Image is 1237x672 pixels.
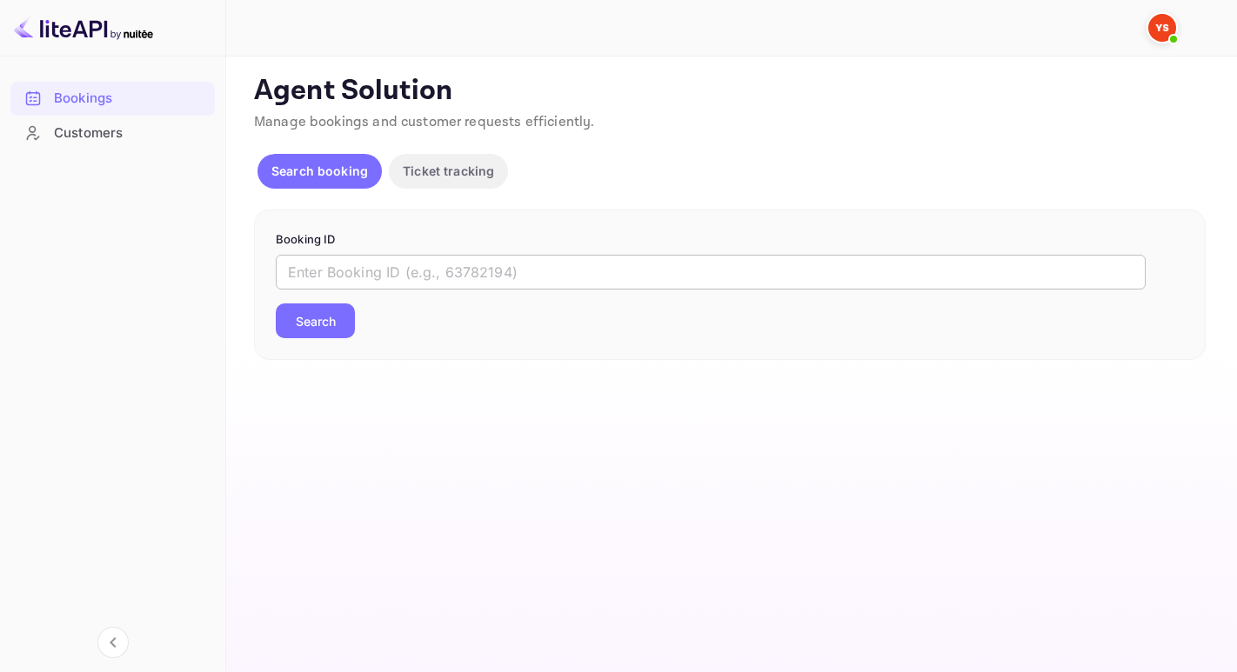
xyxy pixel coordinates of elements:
button: Search [276,303,355,338]
div: Bookings [54,89,206,109]
div: Customers [54,123,206,143]
div: Customers [10,116,215,150]
p: Search booking [271,162,368,180]
a: Customers [10,116,215,149]
a: Bookings [10,82,215,114]
input: Enter Booking ID (e.g., 63782194) [276,255,1146,289]
img: Yandex Support [1148,14,1176,42]
img: LiteAPI logo [14,14,153,42]
div: Bookings [10,82,215,116]
p: Agent Solution [254,74,1206,109]
p: Booking ID [276,231,1184,249]
p: Ticket tracking [403,162,494,180]
span: Manage bookings and customer requests efficiently. [254,113,595,131]
button: Collapse navigation [97,627,129,658]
